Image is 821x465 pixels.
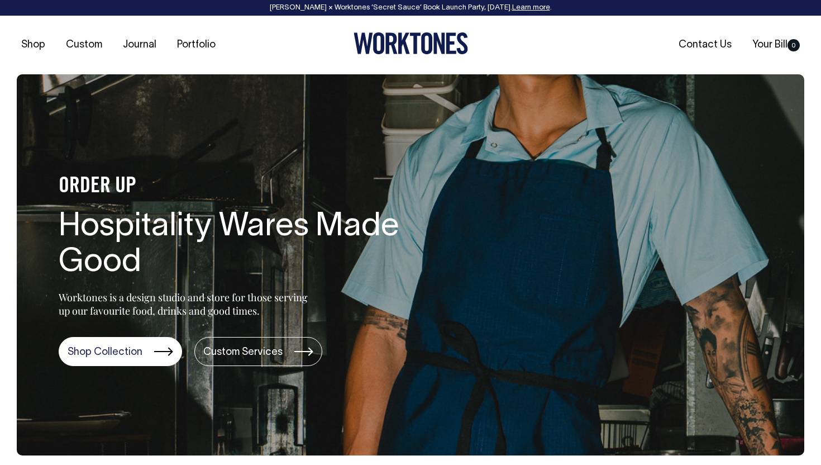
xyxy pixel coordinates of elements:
[61,36,107,54] a: Custom
[748,36,804,54] a: Your Bill0
[194,337,322,366] a: Custom Services
[59,291,313,317] p: Worktones is a design studio and store for those serving up our favourite food, drinks and good t...
[118,36,161,54] a: Journal
[11,4,810,12] div: [PERSON_NAME] × Worktones ‘Secret Sauce’ Book Launch Party, [DATE]. .
[173,36,220,54] a: Portfolio
[17,36,50,54] a: Shop
[59,210,416,281] h1: Hospitality Wares Made Good
[59,337,182,366] a: Shop Collection
[674,36,736,54] a: Contact Us
[59,175,416,198] h4: ORDER UP
[512,4,550,11] a: Learn more
[787,39,800,51] span: 0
